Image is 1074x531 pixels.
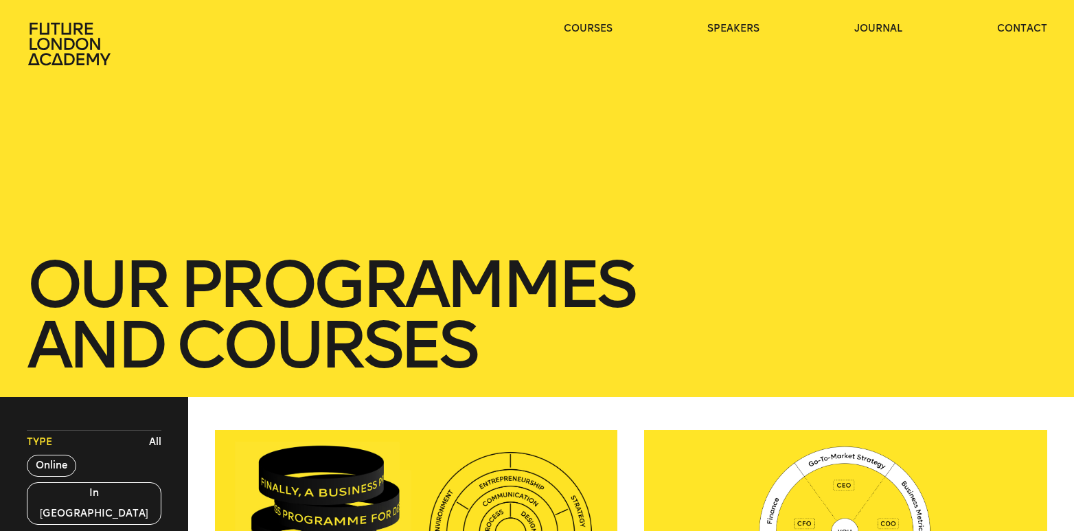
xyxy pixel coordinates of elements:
a: journal [854,22,902,36]
a: speakers [707,22,759,36]
h1: our Programmes and courses [27,254,1047,375]
button: All [146,432,165,453]
a: contact [997,22,1047,36]
a: courses [564,22,613,36]
button: In [GEOGRAPHIC_DATA] [27,482,161,525]
button: Online [27,455,76,477]
span: Type [27,436,52,449]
